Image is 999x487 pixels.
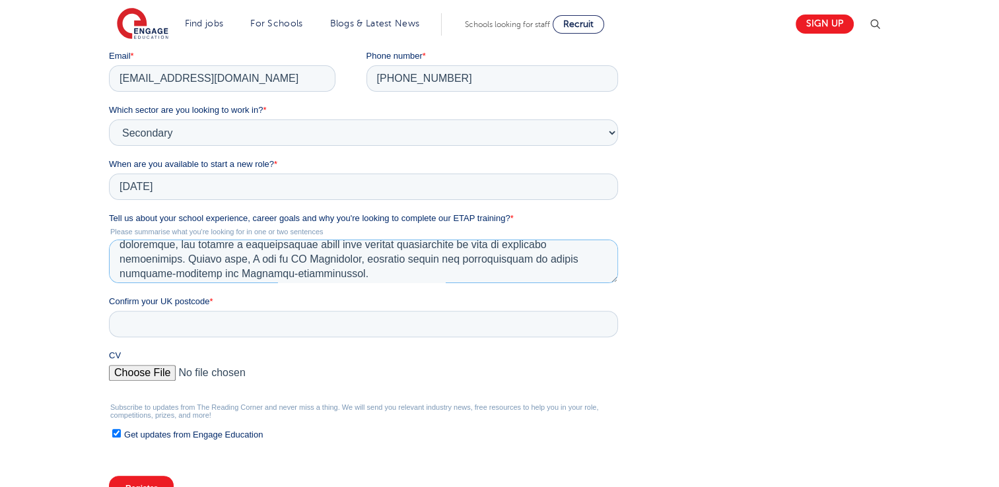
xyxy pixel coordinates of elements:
a: Blogs & Latest News [330,18,420,28]
input: Get updates from Engage Education [3,434,12,442]
a: For Schools [250,18,302,28]
img: Engage Education [117,8,168,41]
span: Recruit [563,19,594,29]
a: Find jobs [185,18,224,28]
a: Sign up [796,15,854,34]
span: Phone number [258,55,314,65]
span: Schools looking for staff [465,20,550,29]
span: Last name [258,1,298,11]
span: Get updates from Engage Education [15,434,154,444]
a: Recruit [553,15,604,34]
